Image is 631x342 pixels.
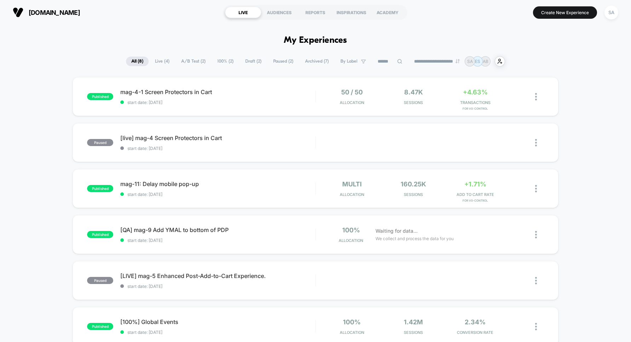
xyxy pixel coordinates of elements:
span: start date: [DATE] [120,146,315,151]
span: start date: [DATE] [120,100,315,105]
span: Sessions [384,192,442,197]
span: 100% [343,318,361,326]
span: start date: [DATE] [120,330,315,335]
p: AB [483,59,488,64]
h1: My Experiences [284,35,347,46]
img: close [535,231,537,238]
p: ES [475,59,480,64]
span: published [87,185,113,192]
div: INSPIRATIONS [333,7,369,18]
span: +1.71% [464,180,486,188]
div: LIVE [225,7,261,18]
span: 50 / 50 [341,88,363,96]
span: Paused ( 2 ) [268,57,299,66]
button: [DOMAIN_NAME] [11,7,82,18]
span: Live ( 4 ) [150,57,175,66]
img: close [535,139,537,146]
button: Create New Experience [533,6,597,19]
span: We collect and process the data for you [375,235,454,242]
span: Waiting for data... [375,227,418,235]
span: mag-4-1 Screen Protectors in Cart [120,88,315,95]
span: for v0-control [446,199,504,202]
span: All ( 8 ) [126,57,149,66]
span: +4.63% [463,88,488,96]
span: A/B Test ( 2 ) [176,57,211,66]
span: Allocation [340,192,364,197]
span: 1.42M [404,318,423,326]
img: close [535,185,537,192]
span: [100%] Global Events [120,318,315,325]
span: 160.25k [401,180,426,188]
img: close [535,277,537,284]
span: Allocation [340,330,364,335]
span: [QA] mag-9 Add YMAL to bottom of PDP [120,226,315,233]
div: SA [604,6,618,19]
span: published [87,93,113,100]
span: Sessions [384,100,442,105]
img: Visually logo [13,7,23,18]
span: Draft ( 2 ) [240,57,267,66]
span: TRANSACTIONS [446,100,504,105]
img: close [535,323,537,330]
span: By Label [340,59,357,64]
span: 2.34% [465,318,486,326]
span: [DOMAIN_NAME] [29,9,80,16]
span: paused [87,277,113,284]
img: end [455,59,460,63]
span: Archived ( 7 ) [300,57,334,66]
p: SA [467,59,473,64]
div: ACADEMY [369,7,406,18]
div: REPORTS [297,7,333,18]
span: 8.47k [404,88,423,96]
span: 100% ( 2 ) [212,57,239,66]
span: start date: [DATE] [120,192,315,197]
span: ADD TO CART RATE [446,192,504,197]
span: mag-11: Delay mobile pop-up [120,180,315,187]
span: published [87,231,113,238]
span: Allocation [339,238,363,243]
button: SA [602,5,620,20]
span: paused [87,139,113,146]
img: close [535,93,537,100]
span: CONVERSION RATE [446,330,504,335]
span: Allocation [340,100,364,105]
span: [LIVE] mag-5 Enhanced Post-Add-to-Cart Experience. [120,272,315,279]
div: AUDIENCES [261,7,297,18]
span: 100% [342,226,360,234]
span: multi [342,180,362,188]
span: published [87,323,113,330]
span: start date: [DATE] [120,238,315,243]
span: Sessions [384,330,442,335]
span: for v0: Control [446,107,504,110]
span: start date: [DATE] [120,284,315,289]
span: [live] mag-4 Screen Protectors in Cart [120,134,315,141]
